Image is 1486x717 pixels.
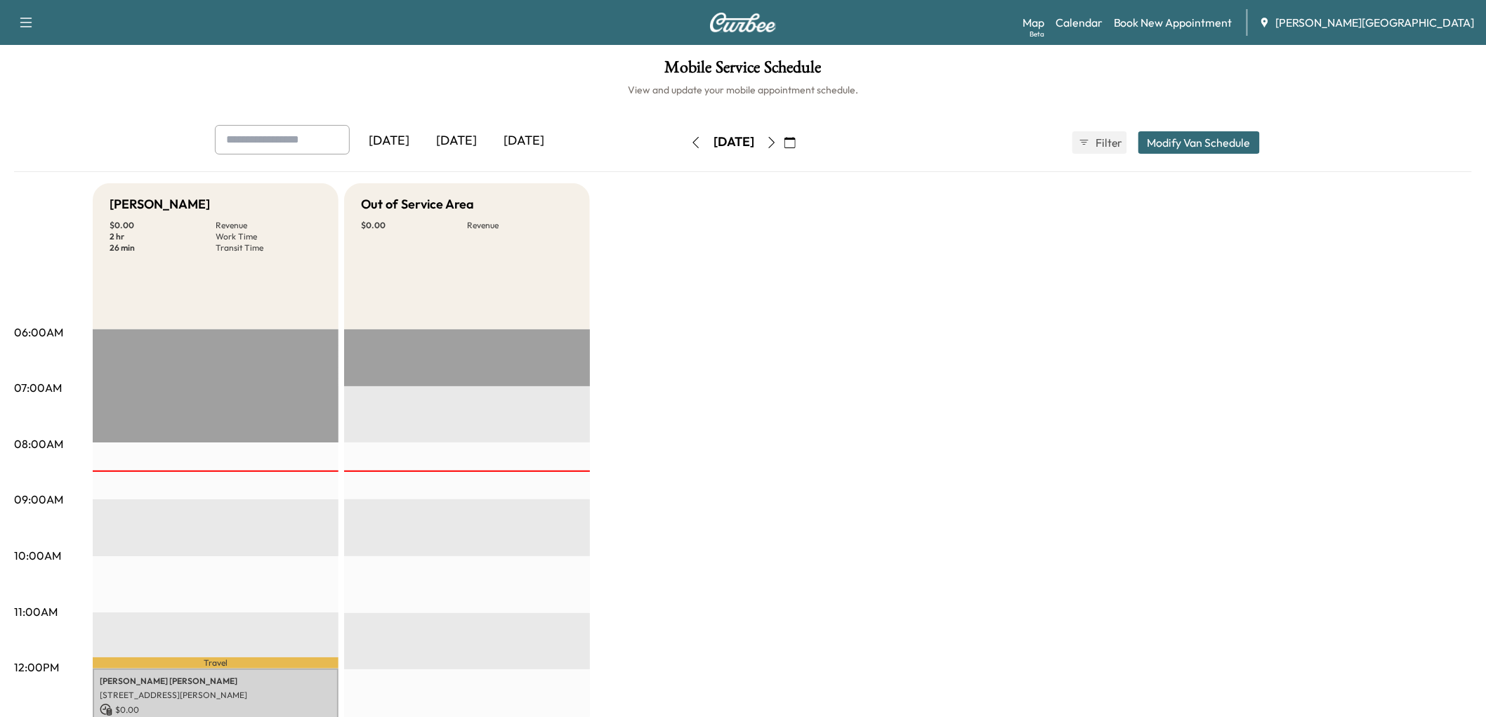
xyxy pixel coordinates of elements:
h6: View and update your mobile appointment schedule. [14,83,1472,97]
p: 10:00AM [14,547,61,564]
p: 12:00PM [14,659,59,676]
p: $ 0.00 [361,220,467,231]
p: Transit Time [216,242,322,254]
p: 26 min [110,242,216,254]
div: [DATE] [714,133,754,151]
p: [STREET_ADDRESS][PERSON_NAME] [100,690,331,701]
p: [PERSON_NAME] [PERSON_NAME] [100,676,331,687]
h5: [PERSON_NAME] [110,195,210,214]
a: MapBeta [1023,14,1044,31]
button: Modify Van Schedule [1138,131,1260,154]
p: 09:00AM [14,491,63,508]
p: $ 0.00 [100,704,331,716]
p: 07:00AM [14,379,62,396]
button: Filter [1072,131,1127,154]
div: [DATE] [490,125,558,157]
p: $ 0.00 [110,220,216,231]
p: Work Time [216,231,322,242]
p: 06:00AM [14,324,63,341]
p: 2 hr [110,231,216,242]
p: Travel [93,657,338,669]
a: Calendar [1056,14,1103,31]
div: Beta [1030,29,1044,39]
h1: Mobile Service Schedule [14,59,1472,83]
p: 08:00AM [14,435,63,452]
span: Filter [1096,134,1121,151]
p: Revenue [216,220,322,231]
div: [DATE] [423,125,490,157]
a: Book New Appointment [1114,14,1232,31]
div: [DATE] [355,125,423,157]
span: [PERSON_NAME][GEOGRAPHIC_DATA] [1276,14,1475,31]
p: Revenue [467,220,573,231]
img: Curbee Logo [709,13,777,32]
p: 11:00AM [14,603,58,620]
h5: Out of Service Area [361,195,474,214]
